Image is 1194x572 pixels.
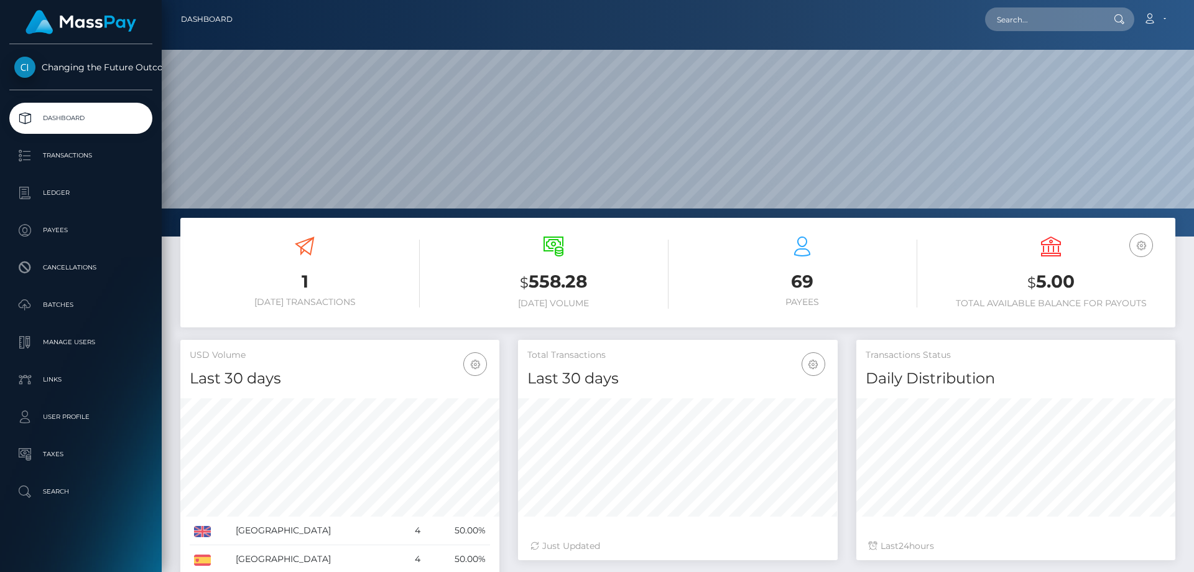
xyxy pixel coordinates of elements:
a: Search [9,476,152,507]
h6: [DATE] Transactions [190,297,420,307]
a: Dashboard [9,103,152,134]
h3: 69 [687,270,917,294]
p: Cancellations [14,258,147,277]
small: $ [1027,274,1036,291]
p: Taxes [14,445,147,464]
a: Links [9,364,152,395]
a: Cancellations [9,252,152,283]
td: [GEOGRAPHIC_DATA] [231,517,402,545]
p: Manage Users [14,333,147,352]
h5: USD Volume [190,349,490,362]
h5: Total Transactions [527,349,828,362]
input: Search... [985,7,1102,31]
h6: [DATE] Volume [438,298,669,309]
img: GB.png [194,526,211,537]
img: MassPay Logo [25,10,136,34]
h4: Daily Distribution [866,368,1166,390]
h3: 1 [190,270,420,294]
p: Payees [14,221,147,240]
td: 4 [402,517,425,545]
h3: 5.00 [936,270,1166,295]
a: Ledger [9,177,152,209]
h6: Total Available Balance for Payouts [936,298,1166,309]
a: Payees [9,215,152,246]
a: Transactions [9,140,152,171]
a: User Profile [9,401,152,433]
span: Changing the Future Outcome Inc [9,62,152,73]
p: Batches [14,296,147,314]
small: $ [520,274,529,291]
h6: Payees [687,297,917,307]
img: Changing the Future Outcome Inc [14,57,35,78]
h4: Last 30 days [190,368,490,390]
p: Links [14,370,147,389]
h4: Last 30 days [527,368,828,390]
a: Manage Users [9,327,152,358]
p: Search [14,482,147,501]
div: Last hours [869,540,1163,553]
p: User Profile [14,408,147,426]
p: Ledger [14,184,147,202]
h3: 558.28 [438,270,669,295]
h5: Transactions Status [866,349,1166,362]
img: ES.png [194,555,211,566]
div: Just Updated [530,540,825,553]
p: Dashboard [14,109,147,128]
td: 50.00% [425,517,490,545]
p: Transactions [14,146,147,165]
span: 24 [899,540,909,551]
a: Taxes [9,439,152,470]
a: Batches [9,289,152,321]
a: Dashboard [181,6,233,32]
